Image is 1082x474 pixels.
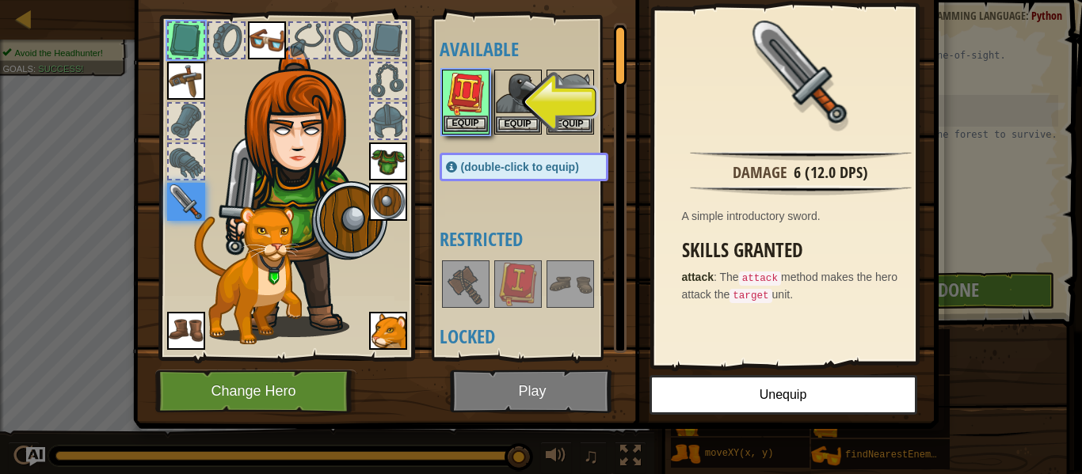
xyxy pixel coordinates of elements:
[690,150,912,161] img: hr.png
[682,208,928,224] div: A simple introductory sword.
[219,46,389,337] img: female.png
[690,185,912,195] img: hr.png
[730,289,771,303] code: target
[369,142,407,180] img: portrait.png
[682,271,898,301] span: The method makes the hero attack the unit.
[440,326,640,347] h4: Locked
[444,116,488,132] button: Equip
[496,262,540,306] img: portrait.png
[444,71,488,116] img: portrait.png
[369,183,407,221] img: portrait.png
[496,71,540,116] img: portrait.png
[461,161,579,173] span: (double-click to equip)
[167,62,205,100] img: portrait.png
[714,271,720,283] span: :
[248,21,286,59] img: portrait.png
[194,207,302,344] img: cougar-paper-dolls.png
[794,161,868,184] div: 6 (12.0 DPS)
[650,375,917,415] button: Unequip
[167,312,205,350] img: portrait.png
[733,161,787,184] div: Damage
[369,312,407,350] img: portrait.png
[440,229,640,249] h4: Restricted
[155,370,356,413] button: Change Hero
[739,271,781,286] code: attack
[440,39,640,59] h4: Available
[496,116,540,133] button: Equip
[548,262,592,306] img: portrait.png
[682,271,714,283] strong: attack
[444,262,488,306] img: portrait.png
[548,71,592,116] img: portrait.png
[749,21,852,123] img: portrait.png
[167,183,205,221] img: portrait.png
[682,240,928,261] h3: Skills Granted
[548,116,592,133] button: Equip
